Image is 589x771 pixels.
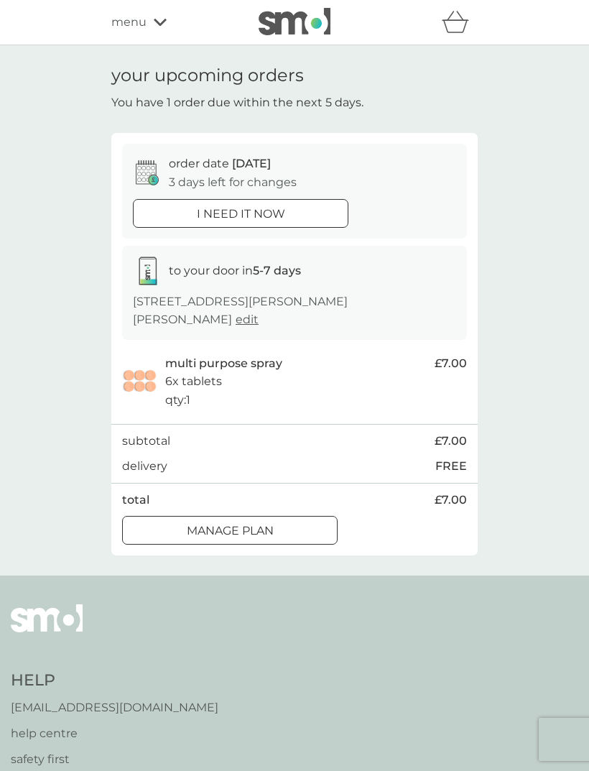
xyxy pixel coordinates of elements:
[133,199,348,228] button: i need it now
[236,313,259,326] a: edit
[442,8,478,37] div: basket
[11,724,218,743] a: help centre
[169,264,301,277] span: to your door in
[122,457,167,476] p: delivery
[133,292,456,329] p: [STREET_ADDRESS][PERSON_NAME][PERSON_NAME]
[435,354,467,373] span: £7.00
[435,491,467,509] span: £7.00
[111,93,363,112] p: You have 1 order due within the next 5 days.
[165,391,190,410] p: qty : 1
[165,372,222,391] p: 6x tablets
[259,8,330,35] img: smol
[187,522,274,540] p: Manage plan
[435,457,467,476] p: FREE
[435,432,467,451] span: £7.00
[111,65,304,86] h1: your upcoming orders
[11,698,218,717] a: [EMAIL_ADDRESS][DOMAIN_NAME]
[111,13,147,32] span: menu
[232,157,271,170] span: [DATE]
[253,264,301,277] strong: 5-7 days
[11,604,83,653] img: smol
[11,670,218,692] h4: Help
[169,173,297,192] p: 3 days left for changes
[169,154,271,173] p: order date
[122,516,338,545] button: Manage plan
[165,354,282,373] p: multi purpose spray
[197,205,285,223] p: i need it now
[122,432,170,451] p: subtotal
[11,750,218,769] a: safety first
[122,491,149,509] p: total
